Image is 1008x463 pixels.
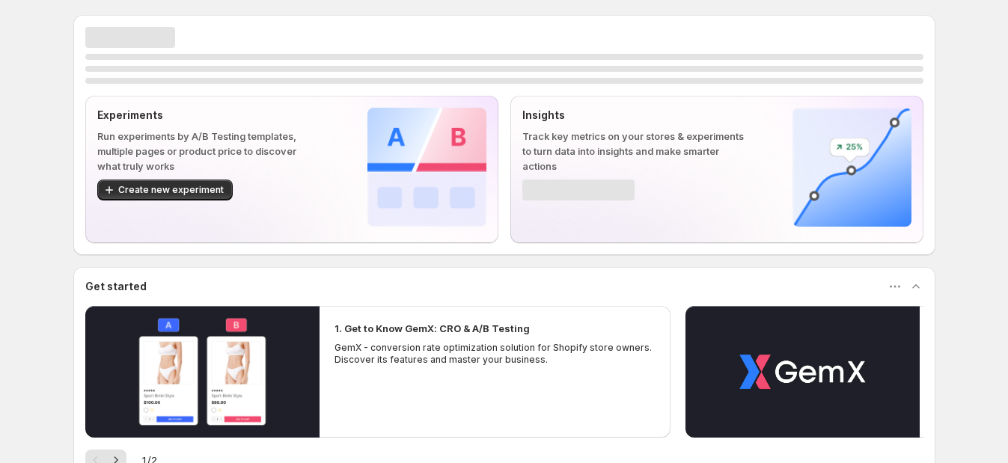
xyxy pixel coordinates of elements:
[335,321,530,336] h2: 1. Get to Know GemX: CRO & A/B Testing
[522,108,745,123] p: Insights
[97,129,320,174] p: Run experiments by A/B Testing templates, multiple pages or product price to discover what truly ...
[335,342,656,366] p: GemX - conversion rate optimization solution for Shopify store owners. Discover its features and ...
[685,306,920,438] button: Play video
[85,279,147,294] h3: Get started
[118,184,224,196] span: Create new experiment
[522,129,745,174] p: Track key metrics on your stores & experiments to turn data into insights and make smarter actions
[97,180,233,200] button: Create new experiment
[367,108,486,227] img: Experiments
[792,108,911,227] img: Insights
[97,108,320,123] p: Experiments
[85,306,320,438] button: Play video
